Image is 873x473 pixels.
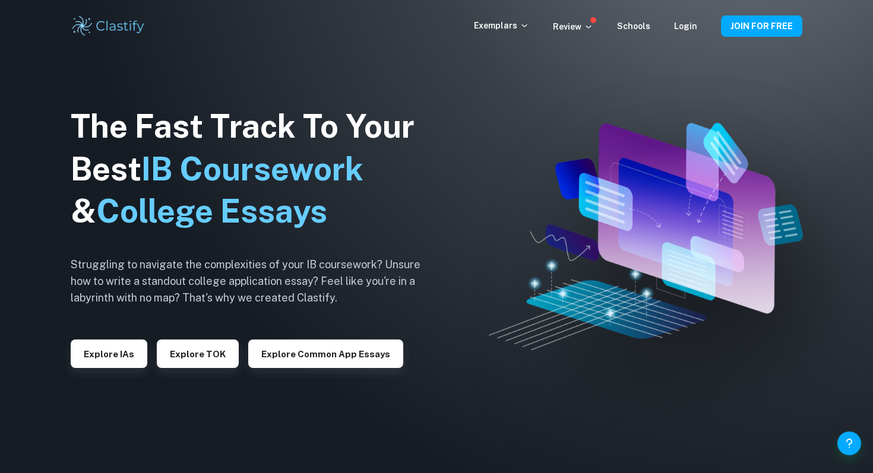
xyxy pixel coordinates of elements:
h6: Struggling to navigate the complexities of your IB coursework? Unsure how to write a standout col... [71,256,439,306]
p: Exemplars [474,19,529,32]
h1: The Fast Track To Your Best & [71,105,439,233]
a: Login [674,21,697,31]
a: Explore IAs [71,348,147,359]
a: Explore TOK [157,348,239,359]
button: Explore IAs [71,339,147,368]
button: Explore TOK [157,339,239,368]
img: Clastify hero [489,123,803,350]
span: College Essays [96,192,327,230]
a: Explore Common App essays [248,348,403,359]
button: JOIN FOR FREE [721,15,802,37]
button: Explore Common App essays [248,339,403,368]
p: Review [553,20,593,33]
button: Help and Feedback [837,431,861,455]
span: IB Coursework [141,150,363,188]
a: Schools [617,21,650,31]
img: Clastify logo [71,14,146,38]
